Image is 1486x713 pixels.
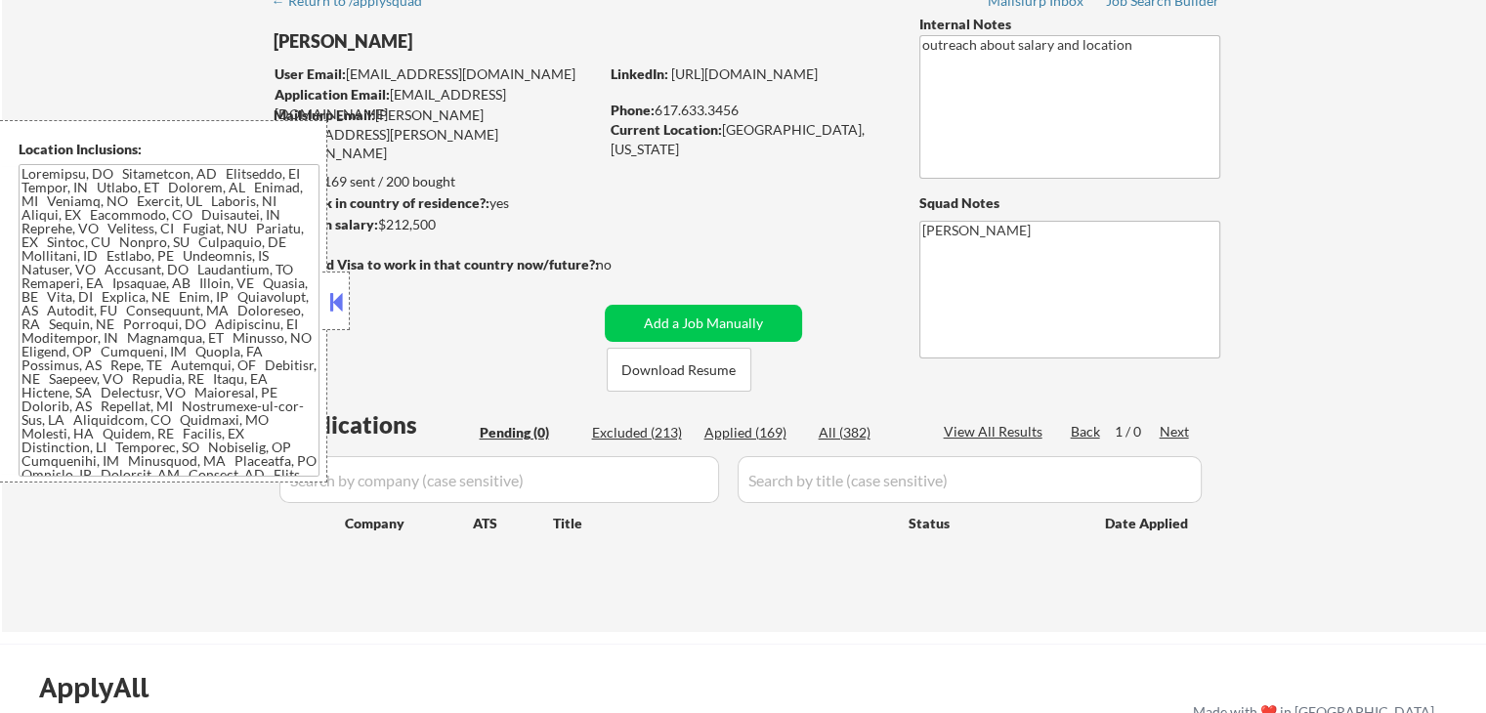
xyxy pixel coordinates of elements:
div: 1 / 0 [1115,422,1160,441]
strong: Mailslurp Email: [274,106,375,123]
div: Date Applied [1105,514,1191,533]
div: yes [273,193,592,213]
div: Applied (169) [704,423,802,442]
div: Back [1071,422,1102,441]
div: ATS [473,514,553,533]
div: [PERSON_NAME][EMAIL_ADDRESS][PERSON_NAME][DOMAIN_NAME] [274,105,598,163]
div: [EMAIL_ADDRESS][DOMAIN_NAME] [275,85,598,123]
div: Status [909,505,1077,540]
div: Next [1160,422,1191,441]
div: Company [345,514,473,533]
button: Download Resume [607,348,751,392]
div: no [596,255,652,274]
strong: LinkedIn: [611,65,668,82]
div: Internal Notes [919,15,1220,34]
div: All (382) [819,423,916,442]
strong: Phone: [611,102,655,118]
strong: Can work in country of residence?: [273,194,489,211]
div: [GEOGRAPHIC_DATA], [US_STATE] [611,120,887,158]
input: Search by title (case sensitive) [738,456,1202,503]
div: Location Inclusions: [19,140,319,159]
div: Excluded (213) [592,423,690,442]
div: View All Results [944,422,1048,441]
div: Applications [279,413,473,437]
div: Pending (0) [480,423,577,442]
div: $212,500 [273,215,598,234]
strong: Application Email: [275,86,390,103]
strong: Will need Visa to work in that country now/future?: [274,256,599,273]
button: Add a Job Manually [605,305,802,342]
div: Squad Notes [919,193,1220,213]
div: Title [553,514,890,533]
strong: Current Location: [611,121,722,138]
div: 617.633.3456 [611,101,887,120]
div: [PERSON_NAME] [274,29,675,54]
a: [URL][DOMAIN_NAME] [671,65,818,82]
div: [EMAIL_ADDRESS][DOMAIN_NAME] [275,64,598,84]
div: ApplyAll [39,671,171,704]
input: Search by company (case sensitive) [279,456,719,503]
strong: User Email: [275,65,346,82]
div: 169 sent / 200 bought [273,172,598,191]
